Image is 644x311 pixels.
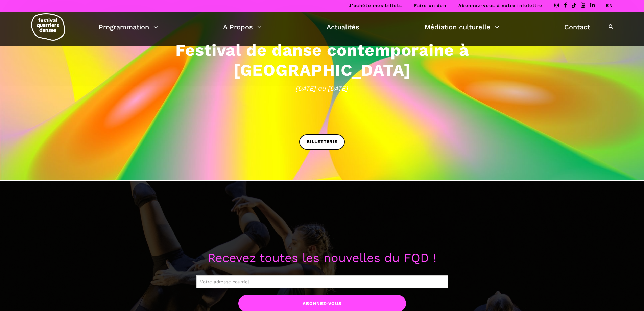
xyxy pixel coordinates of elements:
a: Médiation culturelle [425,21,499,33]
p: Recevez toutes les nouvelles du FQD ! [113,248,532,268]
input: Votre adresse courriel [196,275,448,288]
img: logo-fqd-med [31,13,65,41]
span: [DATE] au [DATE] [113,83,532,93]
h3: Festival de danse contemporaine à [GEOGRAPHIC_DATA] [113,40,532,80]
a: Programmation [99,21,158,33]
a: J’achète mes billets [349,3,402,8]
a: Contact [564,21,590,33]
a: A Propos [223,21,262,33]
a: BILLETTERIE [299,134,345,150]
a: EN [606,3,613,8]
span: BILLETTERIE [307,138,337,146]
a: Faire un don [414,3,446,8]
a: Actualités [327,21,359,33]
a: Abonnez-vous à notre infolettre [458,3,542,8]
